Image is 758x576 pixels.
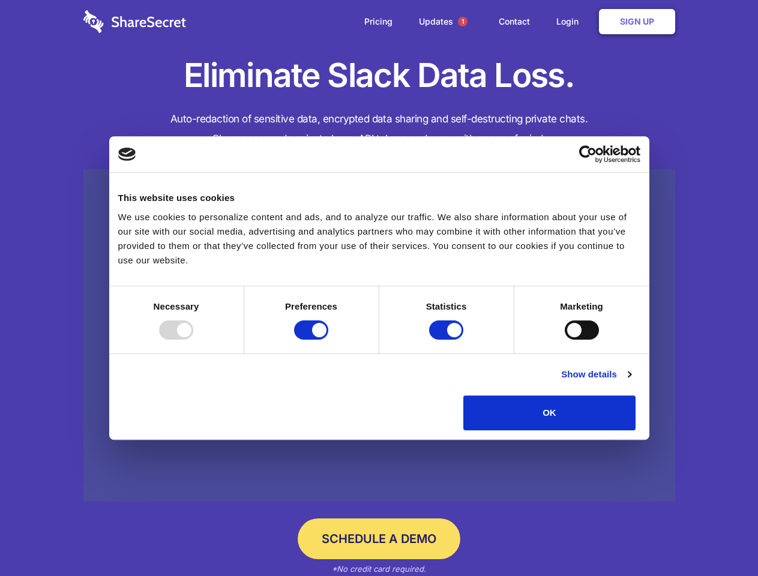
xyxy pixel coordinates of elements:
div: This website uses cookies [118,191,640,205]
span: 1 [458,17,468,26]
a: Usercentrics Cookiebot - opens in a new window [535,145,640,163]
a: Schedule a Demo [298,518,460,559]
strong: Marketing [560,301,603,311]
a: Show details [561,367,631,382]
a: Contact [487,3,542,40]
a: Wistia video thumbnail [83,169,675,502]
strong: Preferences [285,301,337,311]
em: *No credit card required. [332,564,426,574]
img: logo-wordmark-white-trans-d4663122ce5f474addd5e946df7df03e33cb6a1c49d2221995e7729f52c070b2.svg [83,10,186,33]
strong: Statistics [426,301,467,311]
h4: Auto-redaction of sensitive data, encrypted data sharing and self-destructing private chats. Shar... [83,109,675,149]
a: Login [544,3,597,40]
div: We use cookies to personalize content and ads, and to analyze our traffic. We also share informat... [118,210,640,268]
img: logo [118,148,136,161]
h1: Eliminate Slack Data Loss. [83,54,675,97]
button: OK [463,395,636,430]
a: Sign Up [599,9,675,34]
strong: Necessary [154,301,199,311]
a: Pricing [352,3,405,40]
